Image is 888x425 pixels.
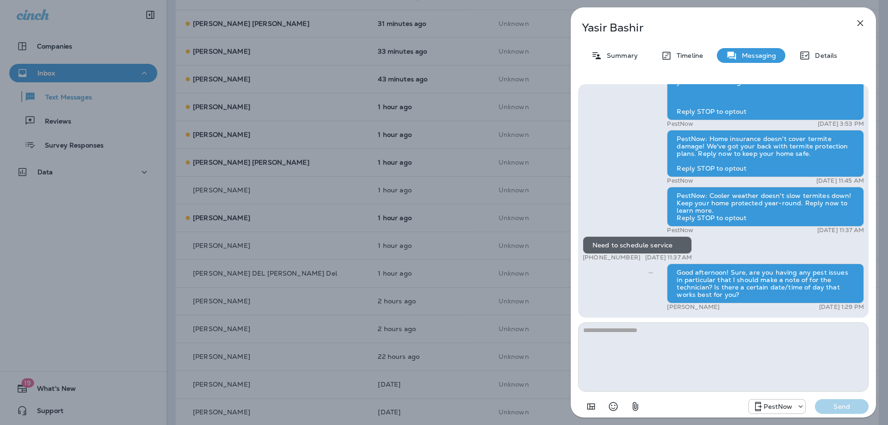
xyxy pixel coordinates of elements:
span: Sent [648,268,653,276]
p: Yasir Bashir [582,21,834,34]
p: PestNow [764,403,792,410]
div: PestNow: Cooler weather doesn't slow termites down! Keep your home protected year-round. Reply no... [667,187,864,227]
p: [PERSON_NAME] [667,303,720,311]
p: Details [810,52,837,59]
p: [DATE] 11:37 AM [817,227,864,234]
button: Add in a premade template [582,397,600,416]
p: [DATE] 11:37 AM [645,254,692,261]
p: PestNow [667,177,693,185]
div: +1 (703) 691-5149 [749,401,805,412]
p: Timeline [672,52,703,59]
p: [PHONE_NUMBER] [583,254,641,261]
p: PestNow [667,227,693,234]
p: [DATE] 1:29 PM [819,303,864,311]
div: PestNow: Home insurance doesn't cover termite damage! We've got your back with termite protection... [667,130,864,177]
p: Summary [602,52,638,59]
div: PestNow: Termites can cause costly damage to your home. Reply now to protect your investment with... [667,58,864,120]
button: Select an emoji [604,397,623,416]
div: Good afternoon! Sure, are you having any pest issues in particular that I should make a note of f... [667,264,864,303]
p: [DATE] 3:53 PM [818,120,864,128]
p: PestNow [667,120,693,128]
p: Messaging [737,52,776,59]
div: Need to schedule service [583,236,692,254]
p: [DATE] 11:45 AM [816,177,864,185]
